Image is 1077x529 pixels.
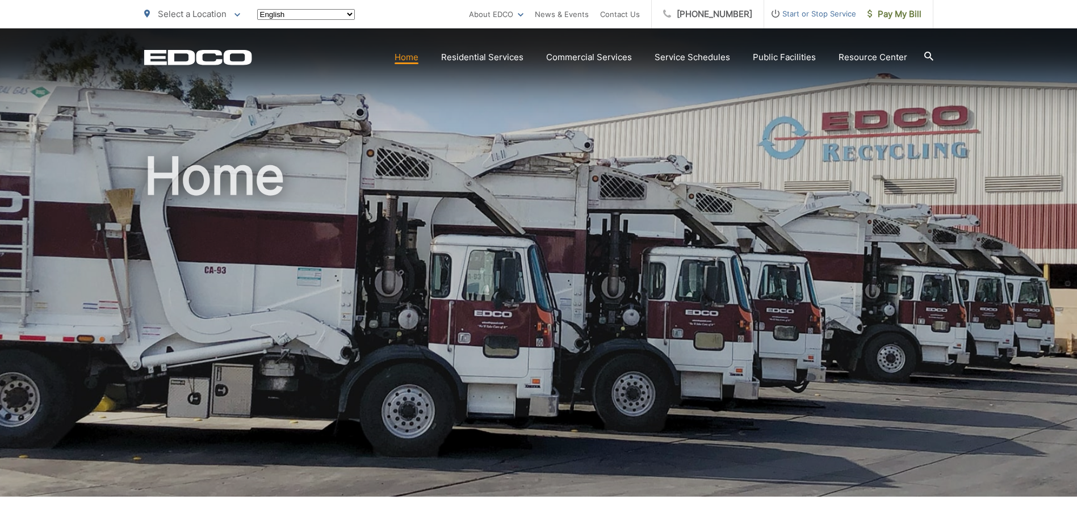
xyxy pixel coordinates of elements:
[257,9,355,20] select: Select a language
[535,7,589,21] a: News & Events
[655,51,730,64] a: Service Schedules
[546,51,632,64] a: Commercial Services
[144,49,252,65] a: EDCD logo. Return to the homepage.
[868,7,921,21] span: Pay My Bill
[839,51,907,64] a: Resource Center
[441,51,523,64] a: Residential Services
[469,7,523,21] a: About EDCO
[395,51,418,64] a: Home
[158,9,227,19] span: Select a Location
[600,7,640,21] a: Contact Us
[144,148,933,507] h1: Home
[753,51,816,64] a: Public Facilities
